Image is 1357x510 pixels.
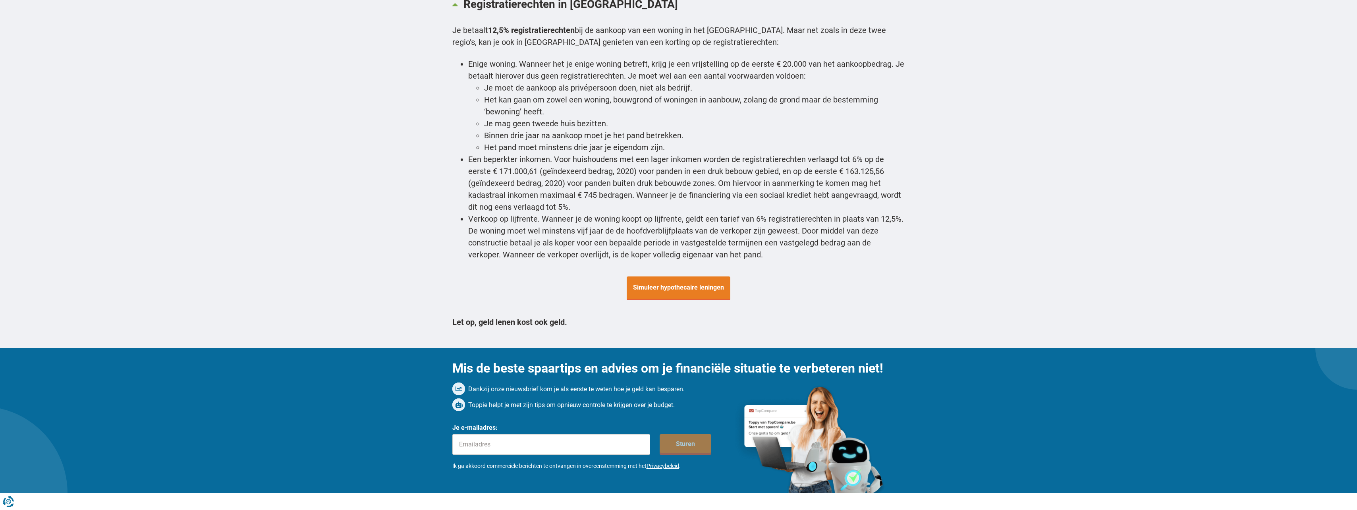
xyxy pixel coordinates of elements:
[484,129,905,141] li: Binnen drie jaar na aankoop moet je het pand betrekken.
[452,434,651,455] input: Emailadres
[484,94,905,118] li: Het kan gaan om zowel een woning, bouwgrond of woningen in aanbouw, zolang de grond maar de beste...
[468,58,905,82] li: Enige woning. Wanneer het je enige woning betreft, krijg je een vrijstelling op de eerste € 20.00...
[484,118,905,129] li: Je mag geen tweede huis bezitten.
[452,425,498,431] label: Je e-mailadres:
[488,25,575,35] b: 12,5% registratierechten
[452,398,465,411] img: landing.mg.newsletter.selling-point[1].alt
[468,384,685,394] span: Dankzij onze nieuwsbrief kom je als eerste te weten hoe je geld kan besparen.
[627,282,730,292] a: Simuleer hypothecaire leningen
[452,317,567,327] strong: Let op, geld lenen kost ook geld.
[452,382,465,395] img: landing.mg.newsletter.selling-point[0].alt
[735,382,893,493] img: Toppie helpt je met zijn tips om opnieuw controle te krijgen over je budget.
[452,361,905,376] h2: Mis de beste spaartips en advies om je financiële situatie te verbeteren niet!
[484,141,905,153] li: Het pand moet minstens drie jaar je eigendom zijn.
[647,463,679,469] a: Privacybeleid
[468,400,675,410] span: Toppie helpt je met zijn tips om opnieuw controle te krijgen over je budget.
[484,82,905,94] li: Je moet de aankoop als privépersoon doen, niet als bedrijf.
[627,276,730,300] span: Simuleer hypothecaire leningen
[452,24,905,48] p: Je betaalt bij de aankoop van een woning in het [GEOGRAPHIC_DATA]. Maar net zoals in deze twee re...
[452,463,712,469] label: Ik ga akkoord commerciële berichten te ontvangen in overeenstemming met het .
[660,434,711,455] button: Sturen
[468,213,905,261] li: Verkoop op lijfrente. Wanneer je de woning koopt op lijfrente, geldt een tarief van 6% registrati...
[468,153,905,213] li: Een beperkter inkomen. Voor huishoudens met een lager inkomen worden de registratierechten verlaa...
